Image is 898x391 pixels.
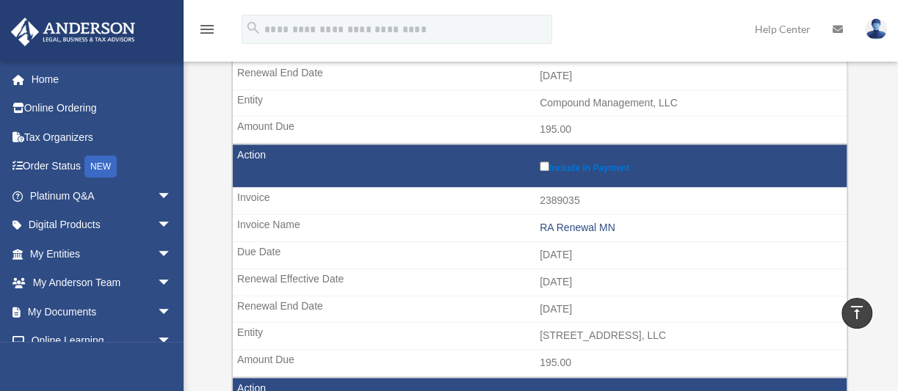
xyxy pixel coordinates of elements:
[10,181,194,211] a: Platinum Q&Aarrow_drop_down
[10,123,194,152] a: Tax Organizers
[7,18,140,46] img: Anderson Advisors Platinum Portal
[157,268,187,299] span: arrow_drop_down
[10,94,194,123] a: Online Ordering
[157,239,187,269] span: arrow_drop_down
[10,268,194,298] a: My Anderson Teamarrow_drop_down
[233,296,847,324] td: [DATE]
[245,20,261,36] i: search
[157,297,187,327] span: arrow_drop_down
[10,297,194,326] a: My Documentsarrow_drop_down
[233,116,847,144] td: 195.00
[233,268,847,296] td: [DATE]
[198,26,216,38] a: menu
[157,181,187,211] span: arrow_drop_down
[540,222,839,234] div: RA Renewal MN
[848,304,866,321] i: vertical_align_top
[865,18,887,40] img: User Pic
[10,239,194,268] a: My Entitiesarrow_drop_down
[540,158,839,173] label: Include in Payment
[233,89,847,117] td: Compound Management, LLC
[10,152,194,182] a: Order StatusNEW
[233,349,847,377] td: 195.00
[233,241,847,269] td: [DATE]
[233,62,847,90] td: [DATE]
[157,326,187,357] span: arrow_drop_down
[233,322,847,350] td: [STREET_ADDRESS], LLC
[841,298,872,329] a: vertical_align_top
[157,211,187,241] span: arrow_drop_down
[10,65,194,94] a: Home
[84,156,117,178] div: NEW
[540,161,549,171] input: Include in Payment
[10,326,194,356] a: Online Learningarrow_drop_down
[198,21,216,38] i: menu
[233,187,847,215] td: 2389035
[10,211,194,240] a: Digital Productsarrow_drop_down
